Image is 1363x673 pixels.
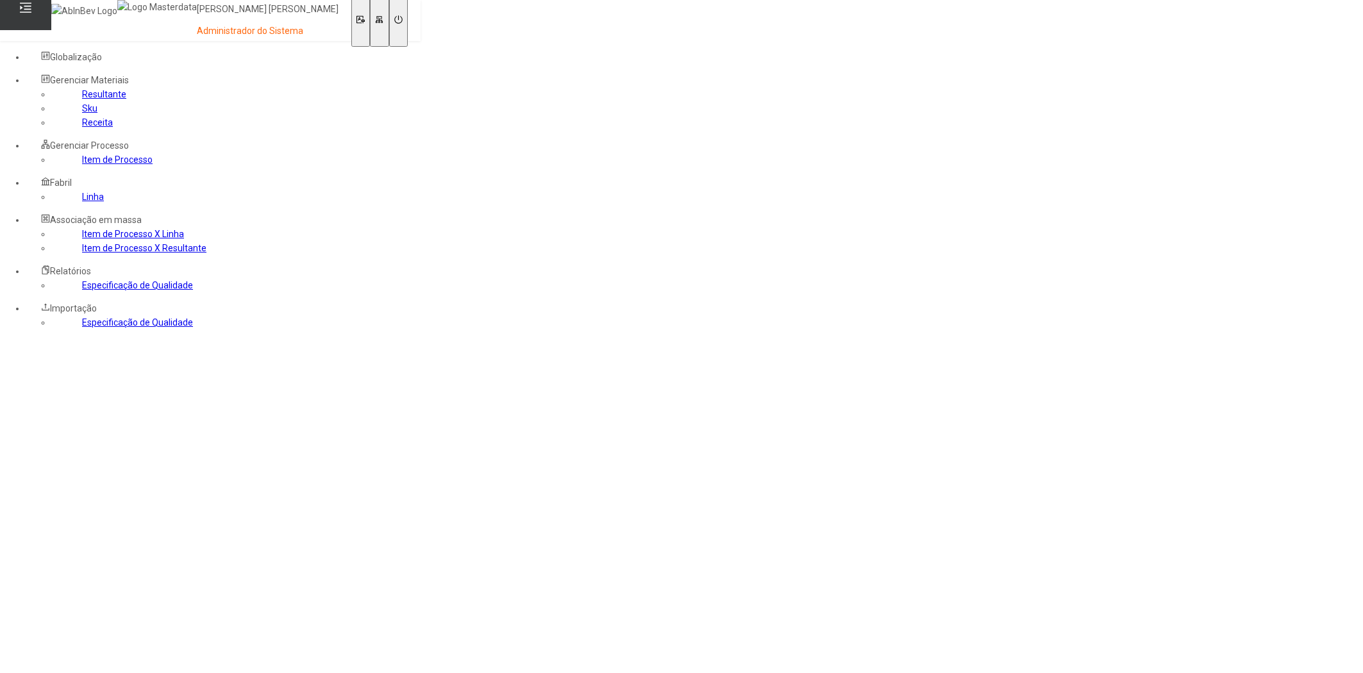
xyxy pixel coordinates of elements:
[50,215,142,225] span: Associação em massa
[82,280,193,290] a: Especificação de Qualidade
[82,317,193,328] a: Especificação de Qualidade
[82,229,184,239] a: Item de Processo X Linha
[82,89,126,99] a: Resultante
[82,103,97,113] a: Sku
[197,25,339,38] p: Administrador do Sistema
[82,117,113,128] a: Receita
[82,243,206,253] a: Item de Processo X Resultante
[50,75,129,85] span: Gerenciar Materiais
[50,266,91,276] span: Relatórios
[50,52,102,62] span: Globalização
[51,4,117,18] img: AbInBev Logo
[82,154,153,165] a: Item de Processo
[50,178,72,188] span: Fabril
[197,3,339,16] p: [PERSON_NAME] [PERSON_NAME]
[82,192,104,202] a: Linha
[50,140,129,151] span: Gerenciar Processo
[50,303,97,313] span: Importação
